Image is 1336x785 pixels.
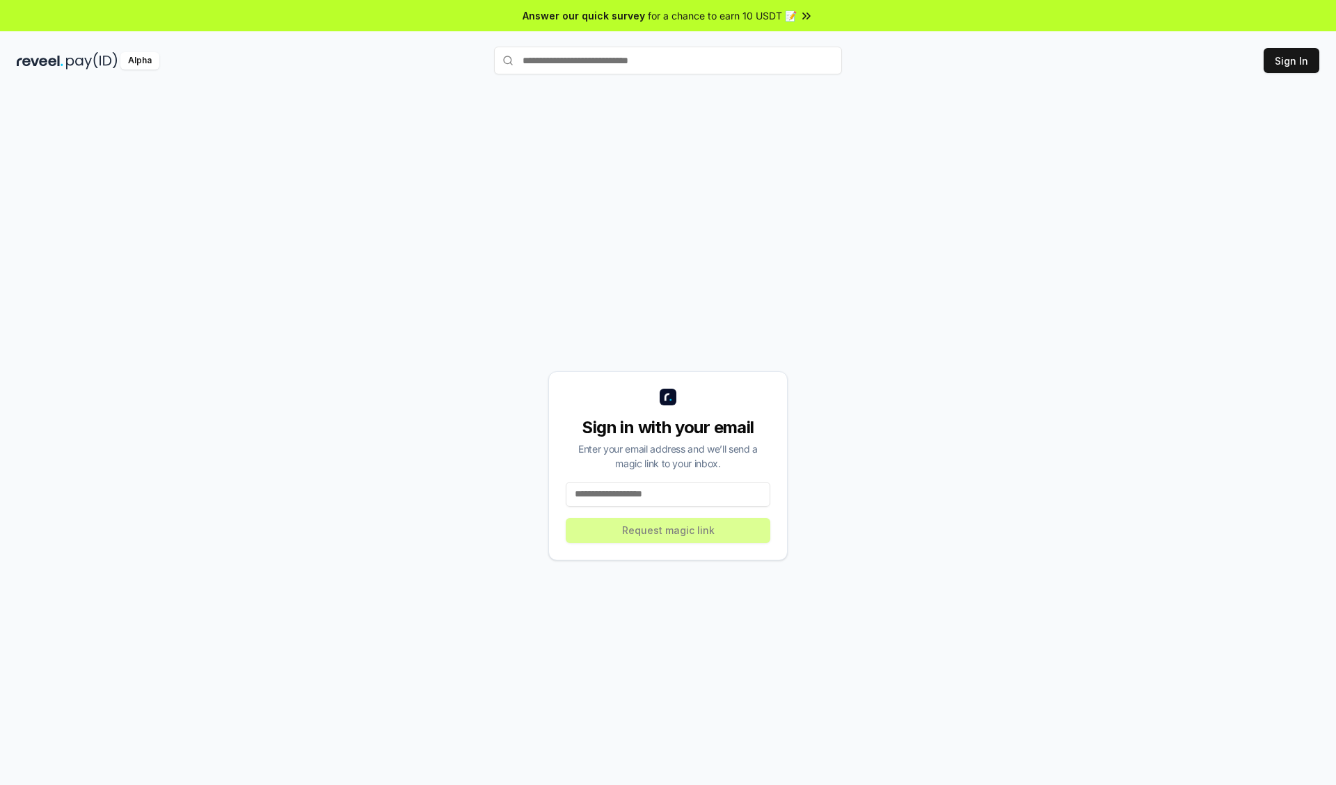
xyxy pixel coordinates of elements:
img: pay_id [66,52,118,70]
span: for a chance to earn 10 USDT 📝 [648,8,797,23]
div: Sign in with your email [566,416,770,439]
div: Alpha [120,52,159,70]
img: logo_small [660,389,676,405]
div: Enter your email address and we’ll send a magic link to your inbox. [566,442,770,471]
img: reveel_dark [17,52,63,70]
span: Answer our quick survey [523,8,645,23]
button: Sign In [1264,48,1319,73]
